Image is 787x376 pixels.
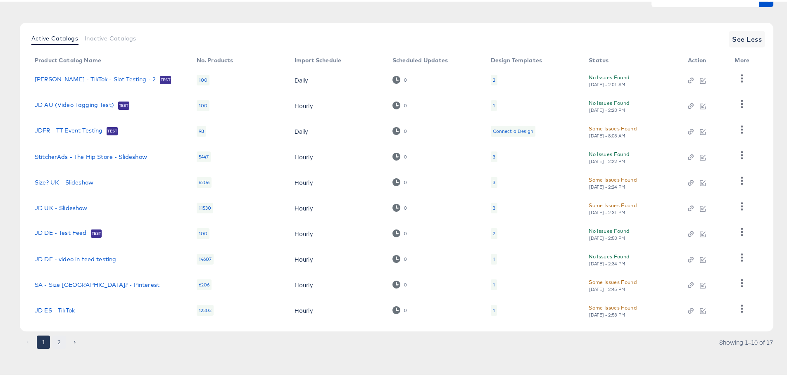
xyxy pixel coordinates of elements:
a: Size? UK - Slideshow [35,177,93,184]
span: Inactive Catalogs [85,33,136,40]
div: Connect a Design [493,126,533,133]
div: 0 [404,127,407,132]
a: JD DE - video in feed testing [35,254,116,261]
div: [DATE] - 2:45 PM [589,285,626,291]
td: Daily [288,66,386,91]
th: Action [681,52,728,66]
div: 1 [491,278,497,289]
div: Some Issues Found [589,276,637,285]
a: JD ES - TikTok [35,305,75,312]
a: JD DE - Test Feed [35,228,87,236]
div: 0 [392,279,407,287]
td: Hourly [288,168,386,194]
td: Hourly [288,142,386,168]
div: 12303 [197,303,214,314]
div: 1 [493,101,495,107]
div: 1 [491,99,497,109]
div: 0 [404,229,407,235]
button: Some Issues Found[DATE] - 2:24 PM [589,174,637,188]
span: Active Catalogs [31,33,78,40]
div: Some Issues Found [589,123,637,131]
td: Hourly [288,296,386,322]
span: Test [107,126,118,133]
button: Some Issues Found[DATE] - 2:31 PM [589,199,637,214]
div: 0 [392,177,407,184]
div: Connect a Design [491,124,535,135]
span: Test [160,75,171,82]
a: JD UK - Slideshow [35,203,88,210]
div: 1 [491,303,497,314]
div: [DATE] - 2:24 PM [589,182,626,188]
div: 3 [493,152,495,158]
a: [PERSON_NAME] - TikTok - Slot Testing - 2 [35,74,156,83]
div: No. Products [197,55,233,62]
div: 0 [404,255,407,260]
a: StitcherAds - The Hip Store - Slideshow [35,152,147,158]
div: Some Issues Found [589,174,637,182]
div: 0 [404,280,407,286]
button: Some Issues Found[DATE] - 2:45 PM [589,276,637,291]
div: Import Schedule [295,55,341,62]
div: 14607 [197,252,214,263]
div: [DATE] - 8:03 AM [589,131,626,137]
nav: pagination navigation [20,334,83,347]
div: 0 [392,125,407,133]
div: Product Catalog Name [35,55,101,62]
div: 3 [491,150,497,161]
div: Showing 1–10 of 17 [719,338,773,343]
div: 1 [493,280,495,286]
div: 0 [392,74,407,82]
div: 3 [491,175,497,186]
div: 0 [392,305,407,312]
div: 0 [392,151,407,159]
td: Hourly [288,219,386,245]
div: 0 [404,152,407,158]
div: 100 [197,73,209,84]
div: 0 [392,253,407,261]
button: page 1 [37,334,50,347]
div: Design Templates [491,55,542,62]
th: More [728,52,759,66]
div: Scheduled Updates [392,55,448,62]
button: Some Issues Found[DATE] - 8:03 AM [589,123,637,137]
div: 100 [197,227,209,237]
th: Status [582,52,681,66]
div: 0 [404,203,407,209]
div: 0 [392,100,407,108]
button: Some Issues Found[DATE] - 2:53 PM [589,302,637,316]
div: 0 [404,306,407,312]
div: 11530 [197,201,214,212]
div: 2 [491,227,497,237]
div: Some Issues Found [589,199,637,208]
td: Hourly [288,245,386,270]
div: 98 [197,124,206,135]
div: 5447 [197,150,211,161]
td: Hourly [288,270,386,296]
div: [DATE] - 2:53 PM [589,310,626,316]
div: 1 [493,254,495,261]
td: Hourly [288,194,386,219]
td: Hourly [288,91,386,117]
div: [DATE] - 2:31 PM [589,208,626,214]
div: 0 [392,228,407,236]
div: 3 [493,177,495,184]
div: 0 [404,76,407,81]
a: JD AU (Video Tagging Test) [35,100,114,108]
div: 3 [491,201,497,212]
a: SA - Size [GEOGRAPHIC_DATA]? - Pinterest [35,280,159,286]
div: 100 [197,99,209,109]
button: Go to page 2 [52,334,66,347]
div: 2 [493,229,495,235]
div: 0 [404,101,407,107]
div: 6206 [197,278,212,289]
div: 0 [392,202,407,210]
a: JDFR - TT Event Testing [35,125,102,134]
span: See Less [732,32,762,43]
div: 0 [404,178,407,184]
div: Some Issues Found [589,302,637,310]
td: Daily [288,117,386,142]
span: Test [118,101,129,107]
div: 1 [491,252,497,263]
button: See Less [729,29,765,46]
div: 2 [493,75,495,82]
